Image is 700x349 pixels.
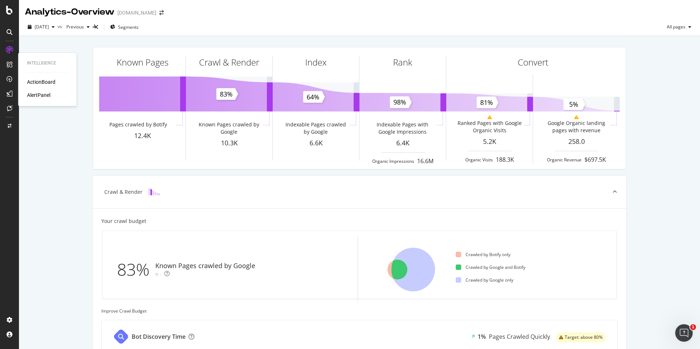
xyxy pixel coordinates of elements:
div: Known Pages crawled by Google [196,121,261,136]
div: 6.4K [359,138,446,148]
div: arrow-right-arrow-left [159,10,164,15]
div: 12.4K [99,131,186,141]
button: Segments [107,21,141,33]
span: All pages [664,24,685,30]
div: warning label [556,332,606,342]
div: Indexable Pages crawled by Google [283,121,348,136]
button: [DATE] [25,21,58,33]
div: Crawl & Render [199,56,259,68]
div: 6.6K [273,138,359,148]
div: Crawl & Render [104,188,143,196]
span: Segments [118,24,139,30]
a: ActionBoard [27,78,55,86]
div: 1% [478,333,486,341]
iframe: Intercom live chat [675,324,693,342]
div: Intelligence [27,60,68,66]
button: Previous [63,21,93,33]
div: 10.3K [186,138,272,148]
div: Pages Crawled Quickly [489,333,550,341]
img: Equal [155,273,158,275]
div: - [160,271,162,278]
div: Bot Discovery Time [132,333,186,341]
div: Pages crawled by Botify [109,121,167,128]
div: Known Pages [117,56,168,68]
span: Target: above 80% [565,335,603,340]
div: Improve Crawl Budget [101,308,618,314]
span: vs [58,23,63,30]
a: AlertPanel [27,91,50,99]
div: Crawled by Google and Botify [456,264,525,270]
img: block-icon [148,188,160,195]
span: 1 [690,324,696,330]
div: Analytics - Overview [25,6,114,18]
span: 2025 Oct. 12th [35,24,49,30]
div: [DOMAIN_NAME] [117,9,156,16]
span: Previous [63,24,84,30]
div: Crawled by Botify only [456,251,510,258]
div: Indexable Pages with Google Impressions [370,121,435,136]
div: 16.6M [417,157,433,165]
div: Organic Impressions [372,158,414,164]
div: 83% [117,258,155,282]
div: Index [305,56,327,68]
div: Crawled by Google only [456,277,513,283]
div: Rank [393,56,412,68]
div: Your crawl budget [101,217,146,225]
button: All pages [664,21,694,33]
div: Known Pages crawled by Google [155,261,255,271]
